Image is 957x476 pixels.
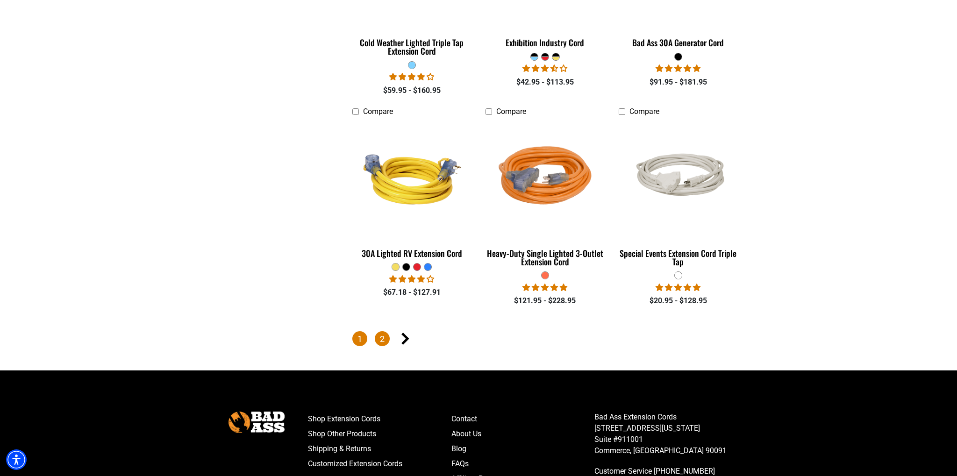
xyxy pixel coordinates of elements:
[389,72,434,81] span: 4.18 stars
[619,143,737,215] img: white
[619,295,738,306] div: $20.95 - $128.95
[451,441,595,456] a: Blog
[619,249,738,266] div: Special Events Extension Cord Triple Tap
[486,38,605,47] div: Exhibition Industry Cord
[352,38,471,55] div: Cold Weather Lighted Triple Tap Extension Cord
[363,107,393,116] span: Compare
[486,121,605,271] a: orange Heavy-Duty Single Lighted 3-Outlet Extension Cord
[594,412,738,456] p: Bad Ass Extension Cords [STREET_ADDRESS][US_STATE] Suite #911001 Commerce, [GEOGRAPHIC_DATA] 90091
[451,426,595,441] a: About Us
[352,331,738,348] nav: Pagination
[352,85,471,96] div: $59.95 - $160.95
[486,249,605,266] div: Heavy-Duty Single Lighted 3-Outlet Extension Cord
[352,249,471,257] div: 30A Lighted RV Extension Cord
[619,121,738,271] a: white Special Events Extension Cord Triple Tap
[656,64,700,73] span: 5.00 stars
[375,331,390,346] a: Page 2
[308,426,451,441] a: Shop Other Products
[308,456,451,471] a: Customized Extension Cords
[451,412,595,426] a: Contact
[229,412,285,433] img: Bad Ass Extension Cords
[486,126,604,233] img: orange
[308,441,451,456] a: Shipping & Returns
[353,126,471,233] img: yellow
[486,295,605,306] div: $121.95 - $228.95
[619,77,738,88] div: $91.95 - $181.95
[486,77,605,88] div: $42.95 - $113.95
[352,121,471,263] a: yellow 30A Lighted RV Extension Cord
[352,331,367,346] span: Page 1
[522,64,567,73] span: 3.67 stars
[619,38,738,47] div: Bad Ass 30A Generator Cord
[451,456,595,471] a: FAQs
[308,412,451,426] a: Shop Extension Cords
[629,107,659,116] span: Compare
[6,449,27,470] div: Accessibility Menu
[496,107,526,116] span: Compare
[522,283,567,292] span: 5.00 stars
[397,331,412,346] a: Next page
[352,287,471,298] div: $67.18 - $127.91
[656,283,700,292] span: 5.00 stars
[389,275,434,284] span: 4.11 stars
